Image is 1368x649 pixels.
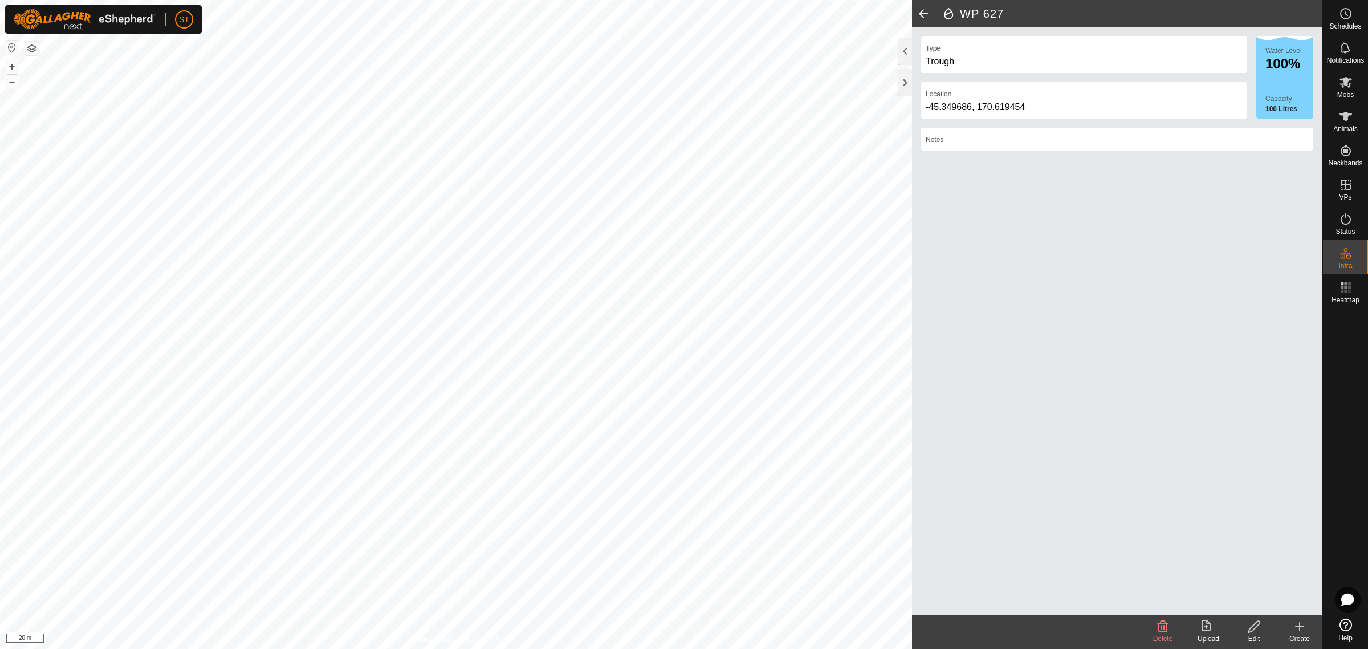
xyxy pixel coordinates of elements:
[5,41,19,55] button: Reset Map
[1323,614,1368,646] a: Help
[5,75,19,88] button: –
[1332,297,1359,303] span: Heatmap
[1327,57,1364,64] span: Notifications
[1328,160,1362,167] span: Neckbands
[926,43,940,54] label: Type
[1338,635,1353,642] span: Help
[1339,194,1351,201] span: VPs
[5,60,19,74] button: +
[1329,23,1361,30] span: Schedules
[1265,57,1313,71] div: 100%
[1338,262,1352,269] span: Infra
[926,55,1243,68] div: Trough
[14,9,156,30] img: Gallagher Logo
[411,634,454,644] a: Privacy Policy
[1337,91,1354,98] span: Mobs
[1231,634,1277,644] div: Edit
[1186,634,1231,644] div: Upload
[926,135,943,145] label: Notes
[1265,47,1302,55] label: Water Level
[25,42,39,55] button: Map Layers
[926,100,1243,114] div: -45.349686, 170.619454
[926,89,951,99] label: Location
[942,7,1322,21] h2: WP 627
[1333,125,1358,132] span: Animals
[1153,635,1173,643] span: Delete
[1265,94,1313,104] label: Capacity
[1265,104,1313,114] label: 100 Litres
[1336,228,1355,235] span: Status
[467,634,501,644] a: Contact Us
[1277,634,1322,644] div: Create
[179,14,189,26] span: ST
